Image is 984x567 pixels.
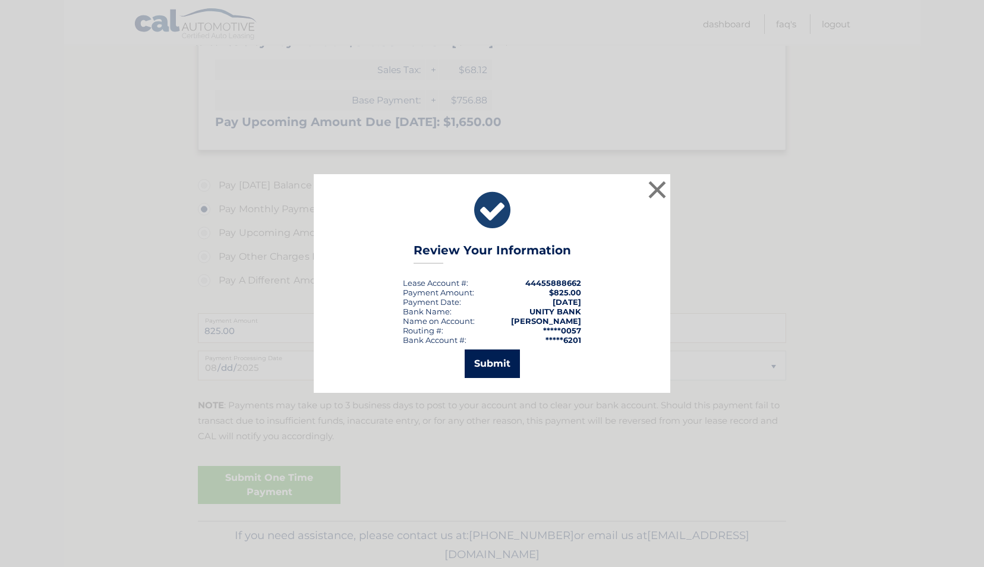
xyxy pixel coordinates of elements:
[403,297,459,307] span: Payment Date
[645,178,669,201] button: ×
[403,288,474,297] div: Payment Amount:
[465,349,520,378] button: Submit
[403,297,461,307] div: :
[414,243,571,264] h3: Review Your Information
[403,326,443,335] div: Routing #:
[403,335,466,345] div: Bank Account #:
[553,297,581,307] span: [DATE]
[549,288,581,297] span: $825.00
[525,278,581,288] strong: 44455888662
[511,316,581,326] strong: [PERSON_NAME]
[403,316,475,326] div: Name on Account:
[403,307,452,316] div: Bank Name:
[529,307,581,316] strong: UNITY BANK
[403,278,468,288] div: Lease Account #:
